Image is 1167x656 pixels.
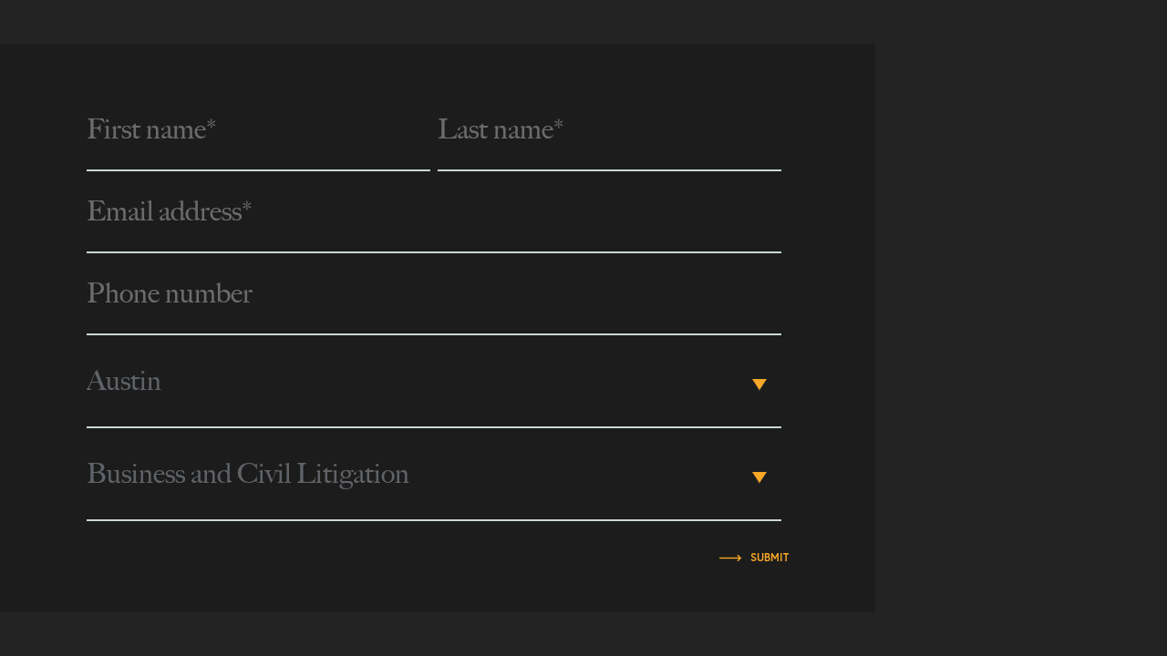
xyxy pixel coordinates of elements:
b: ▾ [752,472,767,483]
input: Last name* [438,89,781,171]
input: First name* [87,89,430,171]
span: Business and Civil Litigation [87,428,747,519]
input: Email address* [87,171,781,253]
input: Submit [750,552,789,563]
b: ▾ [752,379,767,390]
input: Phone number [87,253,781,335]
span: Austin [87,335,747,426]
